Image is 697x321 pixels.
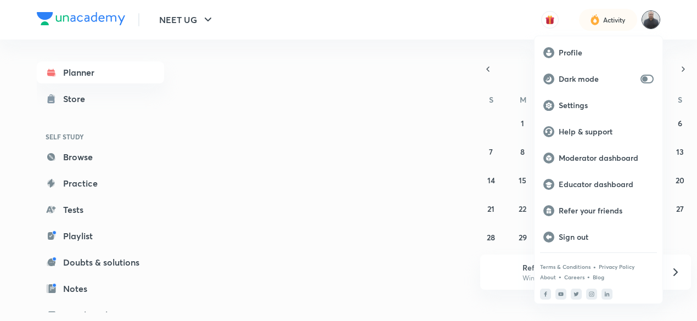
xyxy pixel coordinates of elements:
a: Blog [593,274,604,280]
a: About [540,274,556,280]
a: Profile [535,40,662,66]
a: Settings [535,92,662,119]
a: Careers [564,274,584,280]
p: Settings [559,100,654,110]
p: Dark mode [559,74,636,84]
a: Educator dashboard [535,171,662,198]
p: Help & support [559,127,654,137]
div: • [587,272,591,281]
div: • [558,272,562,281]
a: Help & support [535,119,662,145]
a: Moderator dashboard [535,145,662,171]
a: Privacy Policy [599,263,634,270]
p: Educator dashboard [559,179,654,189]
p: Moderator dashboard [559,153,654,163]
p: Sign out [559,232,654,242]
p: Profile [559,48,654,58]
a: Terms & Conditions [540,263,591,270]
a: Refer your friends [535,198,662,224]
div: • [593,262,597,272]
p: Refer your friends [559,206,654,216]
